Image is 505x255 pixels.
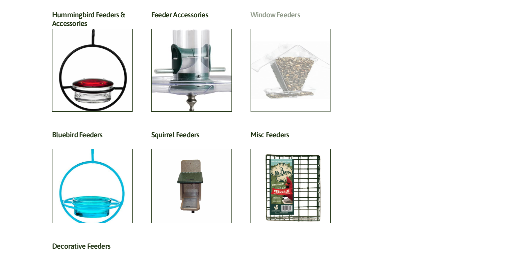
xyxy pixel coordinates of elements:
[52,10,133,112] a: Visit product category Hummingbird Feeders & Accessories
[52,242,133,254] h2: Decorative Feeders
[52,130,133,223] a: Visit product category Bluebird Feeders
[250,10,331,23] h2: Window Feeders
[52,10,133,32] h2: Hummingbird Feeders & Accessories
[151,10,232,23] h2: Feeder Accessories
[250,130,331,223] a: Visit product category Misc Feeders
[151,130,232,143] h2: Squirrel Feeders
[250,130,331,143] h2: Misc Feeders
[151,10,232,112] a: Visit product category Feeder Accessories
[151,130,232,223] a: Visit product category Squirrel Feeders
[250,10,331,112] a: Visit product category Window Feeders
[52,130,133,143] h2: Bluebird Feeders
